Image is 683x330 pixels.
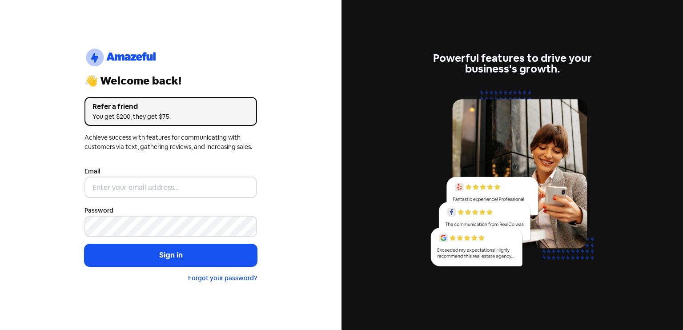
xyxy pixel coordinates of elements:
[84,244,257,266] button: Sign in
[188,274,257,282] a: Forgot your password?
[84,177,257,198] input: Enter your email address...
[84,133,257,152] div: Achieve success with features for communicating with customers via text, gathering reviews, and i...
[84,206,113,215] label: Password
[426,53,599,74] div: Powerful features to drive your business's growth.
[92,112,249,121] div: You get $200, they get $75.
[426,85,599,277] img: reviews
[92,101,249,112] div: Refer a friend
[84,167,100,176] label: Email
[84,76,257,86] div: 👋 Welcome back!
